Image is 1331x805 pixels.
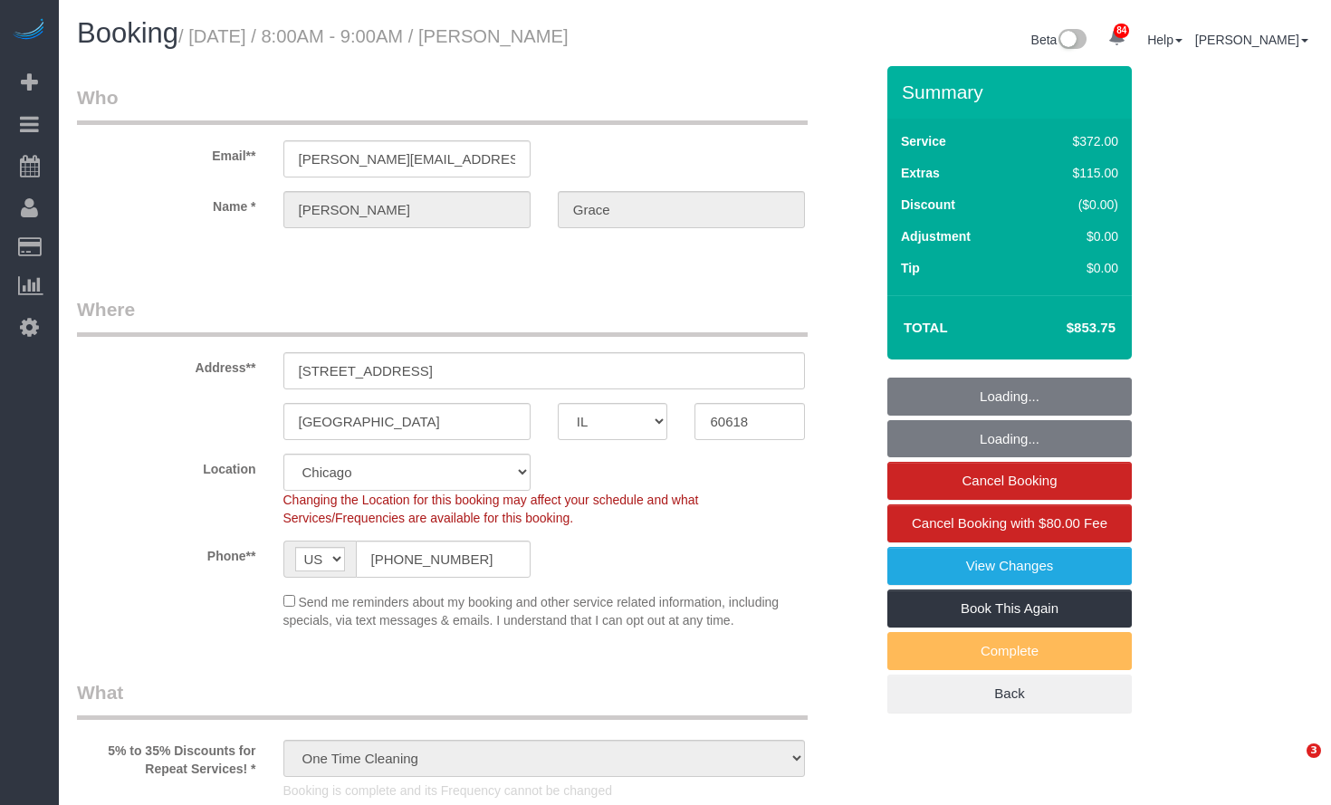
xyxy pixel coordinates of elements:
div: $115.00 [1034,164,1118,182]
label: Name * [63,191,270,216]
a: Beta [1031,33,1087,47]
legend: Where [77,296,808,337]
span: Booking [77,17,178,49]
span: 84 [1114,24,1129,38]
input: Zip Code** [694,403,805,440]
legend: Who [77,84,808,125]
span: 3 [1307,743,1321,758]
span: Cancel Booking with $80.00 Fee [912,515,1107,531]
input: Last Name* [558,191,805,228]
img: Automaid Logo [11,18,47,43]
p: Booking is complete and its Frequency cannot be changed [283,781,806,800]
div: $0.00 [1034,259,1118,277]
strong: Total [904,320,948,335]
a: 84 [1099,18,1135,58]
label: Service [901,132,946,150]
label: Location [63,454,270,478]
legend: What [77,679,808,720]
h3: Summary [902,81,1123,102]
a: Book This Again [887,589,1132,628]
input: First Name** [283,191,531,228]
div: $0.00 [1034,227,1118,245]
a: Cancel Booking with $80.00 Fee [887,504,1132,542]
label: Adjustment [901,227,971,245]
a: [PERSON_NAME] [1195,33,1308,47]
a: View Changes [887,547,1132,585]
span: Changing the Location for this booking may affect your schedule and what Services/Frequencies are... [283,493,699,525]
label: Tip [901,259,920,277]
div: $372.00 [1034,132,1118,150]
span: Send me reminders about my booking and other service related information, including specials, via... [283,595,780,628]
div: ($0.00) [1034,196,1118,214]
a: Cancel Booking [887,462,1132,500]
a: Help [1147,33,1183,47]
label: Extras [901,164,940,182]
iframe: Intercom live chat [1269,743,1313,787]
small: / [DATE] / 8:00AM - 9:00AM / [PERSON_NAME] [178,26,569,46]
label: Discount [901,196,955,214]
h4: $853.75 [1012,321,1116,336]
img: New interface [1057,29,1087,53]
a: Back [887,675,1132,713]
label: 5% to 35% Discounts for Repeat Services! * [63,735,270,778]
